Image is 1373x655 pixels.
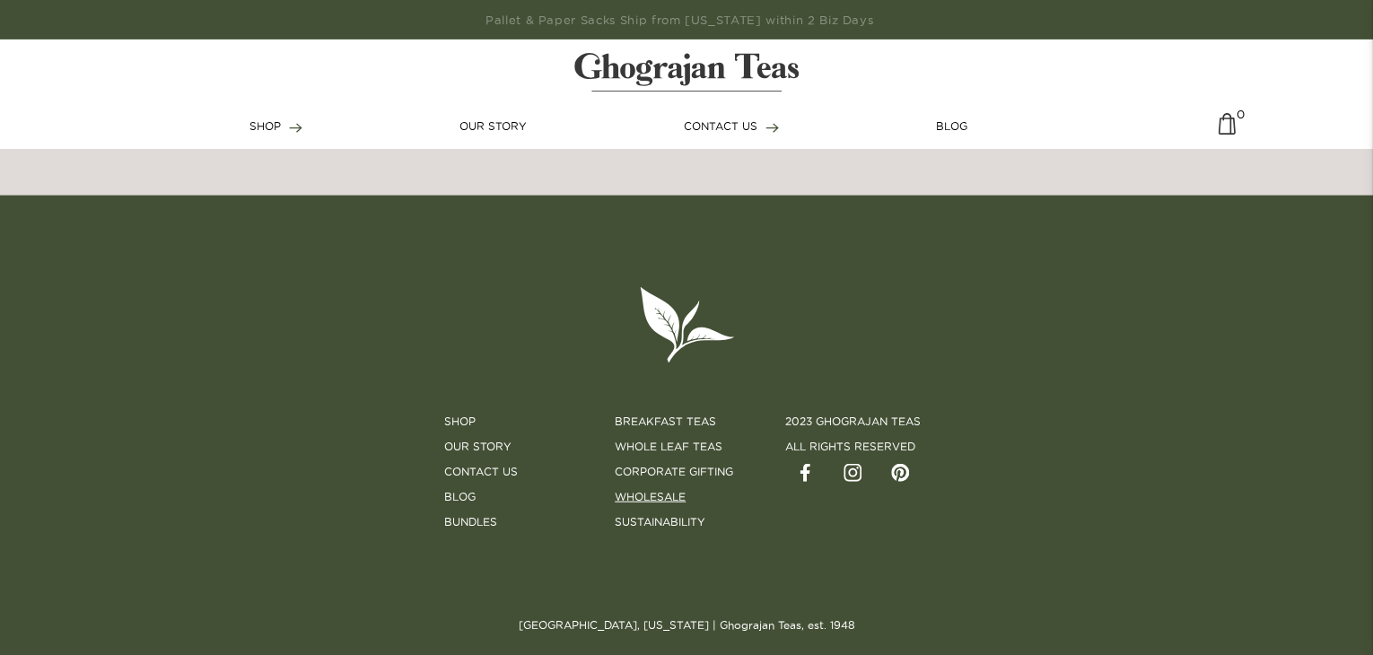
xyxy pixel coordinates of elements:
li: all rights reserved [785,439,929,455]
a: Wholesale [615,489,686,505]
a: 0 [1218,113,1236,148]
a: SHOP [249,118,302,135]
a: Corporate Gifting [615,464,733,480]
img: logo-leaf.svg [637,285,736,364]
span: SHOP [249,120,281,132]
img: logo-matt.svg [574,53,799,92]
img: forward-arrow.svg [289,123,302,133]
img: facebook.svg [796,464,814,482]
img: cart-icon-matt.svg [1218,113,1236,148]
a: BUNDLES [444,514,497,530]
a: Shop [444,414,476,430]
a: Our Story [444,439,512,455]
a: BLOG [936,118,967,135]
a: OUR STORY [459,118,527,135]
p: [GEOGRAPHIC_DATA], [US_STATE] | Ghograjan Teas, est. 1948 [317,617,1057,633]
li: 2023 Ghograjan Teas [785,414,929,430]
img: instagram.svg [844,464,861,482]
a: Breakfast Teas [615,414,716,430]
a: Whole Leaf Teas [615,439,722,455]
img: forward-arrow.svg [765,123,779,133]
a: SUSTAINABILITY [615,514,705,530]
img: pintrest.svg [891,464,909,482]
a: Contact Us [444,464,518,480]
span: CONTACT US [684,120,757,132]
a: Blog [444,489,476,505]
a: CONTACT US [684,118,779,135]
span: 0 [1237,106,1245,114]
